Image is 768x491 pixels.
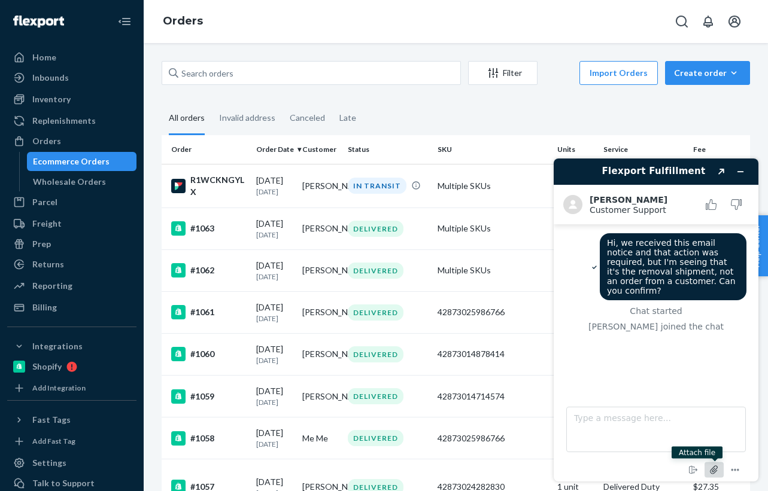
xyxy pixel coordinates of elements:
[32,72,69,84] div: Inbounds
[256,313,293,324] p: [DATE]
[27,152,137,171] a: Ecommerce Orders
[32,280,72,292] div: Reporting
[298,333,344,375] td: [PERSON_NAME]
[7,434,136,449] a: Add Fast Tag
[32,477,95,489] div: Talk to Support
[348,178,406,194] div: IN TRANSIT
[7,214,136,233] a: Freight
[7,68,136,87] a: Inbounds
[298,249,344,291] td: [PERSON_NAME]
[32,436,75,446] div: Add Fast Tag
[544,149,768,491] iframe: Find more information here
[171,347,247,361] div: #1060
[33,176,106,188] div: Wholesale Orders
[7,298,136,317] a: Billing
[7,132,136,151] a: Orders
[32,115,96,127] div: Replenishments
[343,135,433,164] th: Status
[468,61,538,85] button: Filter
[438,432,548,444] div: 42873025986766
[7,255,136,274] a: Returns
[433,208,553,249] td: Multiple SKUs
[298,376,344,417] td: [PERSON_NAME]
[298,208,344,249] td: [PERSON_NAME]
[256,301,293,324] div: [DATE]
[433,249,553,291] td: Multiple SKUs
[674,67,741,79] div: Create order
[32,135,61,147] div: Orders
[32,93,71,105] div: Inventory
[256,218,293,240] div: [DATE]
[256,385,293,407] div: [DATE]
[32,196,57,208] div: Parcel
[469,67,537,79] div: Filter
[438,348,548,360] div: 42873014878414
[256,397,293,407] p: [DATE]
[302,144,339,154] div: Customer
[696,10,720,33] button: Open notifications
[256,175,293,197] div: [DATE]
[153,4,213,39] ol: breadcrumbs
[7,381,136,395] a: Add Integration
[171,389,247,404] div: #1059
[7,234,136,254] a: Prep
[7,90,136,109] a: Inventory
[32,238,51,250] div: Prep
[171,221,247,236] div: #1063
[169,102,205,135] div: All orders
[7,111,136,130] a: Replenishments
[438,306,548,318] div: 42873025986766
[13,16,64,28] img: Flexport logo
[433,135,553,164] th: SKU
[256,427,293,449] div: [DATE]
[290,102,325,133] div: Canceled
[298,417,344,459] td: Me Me
[32,218,62,230] div: Freight
[348,221,403,237] div: DELIVERED
[28,8,53,19] span: Chat
[348,263,403,279] div: DELIVERED
[7,337,136,356] button: Integrations
[723,10,746,33] button: Open account menu
[256,187,293,197] p: [DATE]
[7,193,136,212] a: Parcel
[32,361,62,373] div: Shopify
[256,272,293,282] p: [DATE]
[32,457,66,469] div: Settings
[7,357,136,376] a: Shopify
[27,172,137,191] a: Wholesale Orders
[7,276,136,295] a: Reporting
[348,430,403,446] div: DELIVERED
[348,346,403,362] div: DELIVERED
[171,305,247,319] div: #1061
[256,355,293,365] p: [DATE]
[171,431,247,446] div: #1058
[7,410,136,429] button: Fast Tags
[113,10,136,33] button: Close Navigation
[33,155,110,167] div: Ecommerce Orders
[251,135,298,164] th: Order Date
[665,61,750,85] button: Create order
[7,48,136,67] a: Home
[32,258,64,270] div: Returns
[256,439,293,449] p: [DATE]
[433,164,553,208] td: Multiple SKUs
[171,263,247,277] div: #1062
[32,383,86,393] div: Add Integration
[32,301,57,313] div: Billing
[7,453,136,472] a: Settings
[348,388,403,404] div: DELIVERED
